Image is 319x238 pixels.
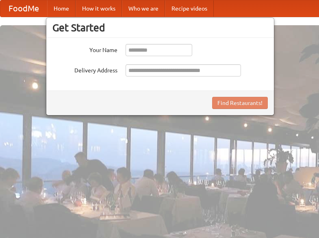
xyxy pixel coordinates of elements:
[52,22,268,34] h3: Get Started
[0,0,47,17] a: FoodMe
[47,0,76,17] a: Home
[52,44,117,54] label: Your Name
[122,0,165,17] a: Who we are
[76,0,122,17] a: How it works
[52,64,117,74] label: Delivery Address
[212,97,268,109] button: Find Restaurants!
[165,0,214,17] a: Recipe videos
